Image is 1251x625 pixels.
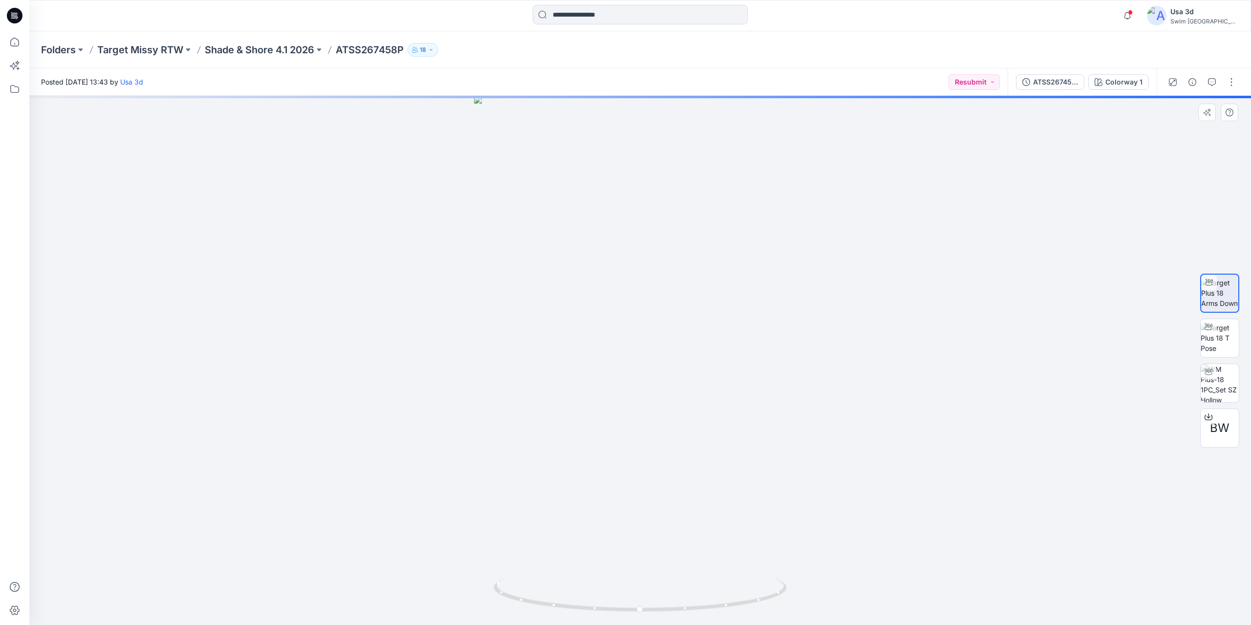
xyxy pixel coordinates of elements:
a: Usa 3d [120,78,143,86]
div: Usa 3d [1170,6,1239,18]
a: Shade & Shore 4.1 2026 [205,43,314,57]
button: ATSS267458P [1016,74,1084,90]
button: Colorway 1 [1088,74,1149,90]
div: Swim [GEOGRAPHIC_DATA] [1170,18,1239,25]
button: Details [1185,74,1200,90]
a: Target Missy RTW [97,43,183,57]
div: Colorway 1 [1105,77,1143,87]
span: Posted [DATE] 13:43 by [41,77,143,87]
a: Folders [41,43,76,57]
img: WM Plus-18 1PC_Set SZ Hollow [1201,364,1239,402]
img: Target Plus 18 Arms Down [1201,278,1238,308]
img: avatar [1147,6,1166,25]
p: ATSS267458P [336,43,404,57]
img: Target Plus 18 T Pose [1201,323,1239,353]
span: BW [1210,419,1229,437]
p: 18 [420,44,426,55]
button: 18 [408,43,438,57]
div: ATSS267458P [1033,77,1078,87]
